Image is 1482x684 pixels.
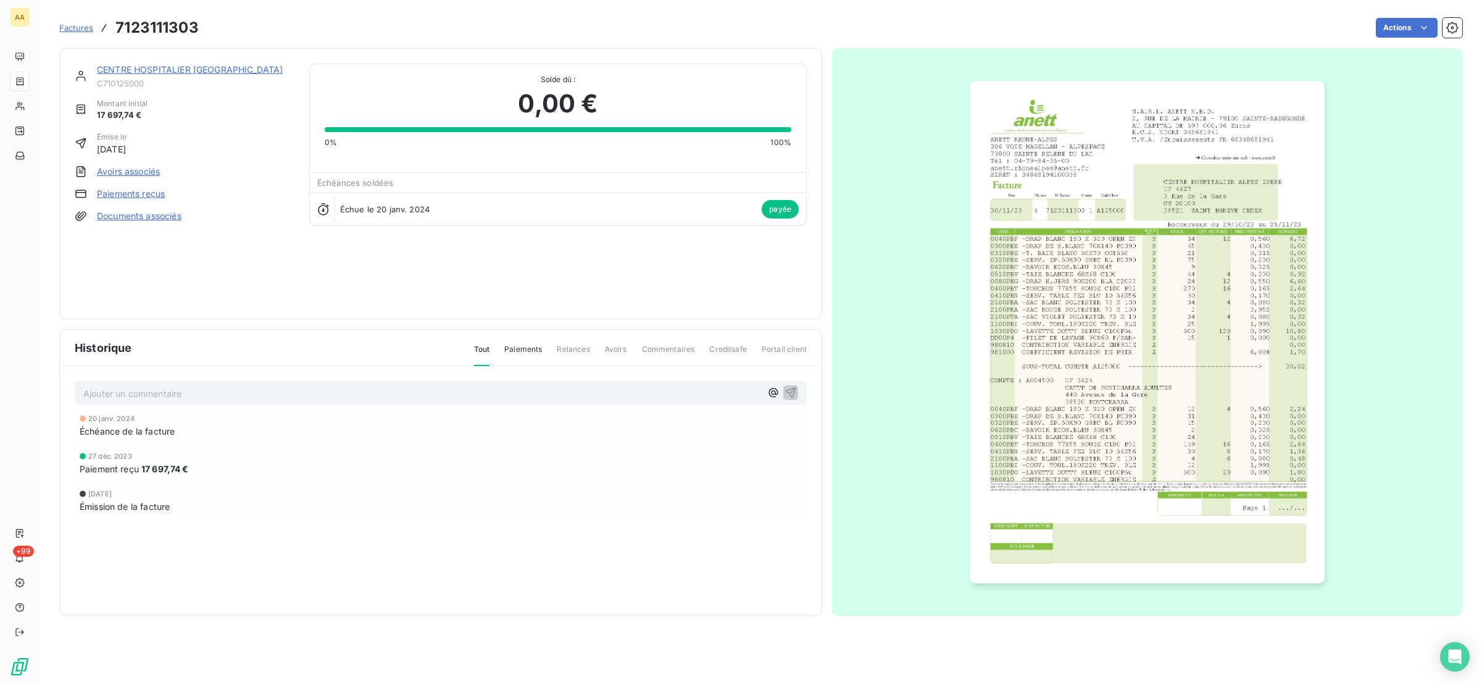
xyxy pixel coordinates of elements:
span: Paiements [504,344,542,365]
span: 17 697,74 € [97,109,148,122]
span: Factures [59,23,93,33]
a: Documents associés [97,210,181,222]
a: Paiements reçus [97,188,165,200]
span: payée [762,200,799,219]
span: Relances [557,344,589,365]
span: Creditsafe [709,344,747,365]
span: 27 déc. 2023 [88,453,132,460]
img: Logo LeanPay [10,657,30,677]
span: Émission de la facture [80,500,170,513]
span: +99 [13,546,34,557]
span: Émise le [97,131,127,143]
a: Avoirs associés [97,165,160,178]
img: invoice_thumbnail [970,81,1325,583]
span: Échéance de la facture [80,425,175,438]
span: 0,00 € [518,85,597,122]
span: 0% [325,137,337,148]
span: Paiement reçu [80,462,139,475]
span: Portail client [762,344,807,365]
div: AA [10,7,30,27]
span: Avoirs [605,344,627,365]
span: [DATE] [88,490,112,498]
span: [DATE] [97,143,127,156]
span: Échéances soldées [317,178,394,188]
span: Commentaires [642,344,695,365]
a: CENTRE HOSPITALIER [GEOGRAPHIC_DATA] [97,64,283,75]
h3: 7123111303 [115,17,199,39]
span: 100% [770,137,791,148]
div: Open Intercom Messenger [1440,642,1470,672]
span: Historique [75,340,132,356]
span: 20 janv. 2024 [88,415,135,422]
span: 17 697,74 € [141,462,189,475]
span: Montant initial [97,98,148,109]
span: C710125000 [97,78,294,88]
a: Factures [59,22,93,34]
span: Solde dû : [325,74,791,85]
span: Tout [474,344,490,366]
button: Actions [1376,18,1438,38]
span: Échue le 20 janv. 2024 [340,204,430,214]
